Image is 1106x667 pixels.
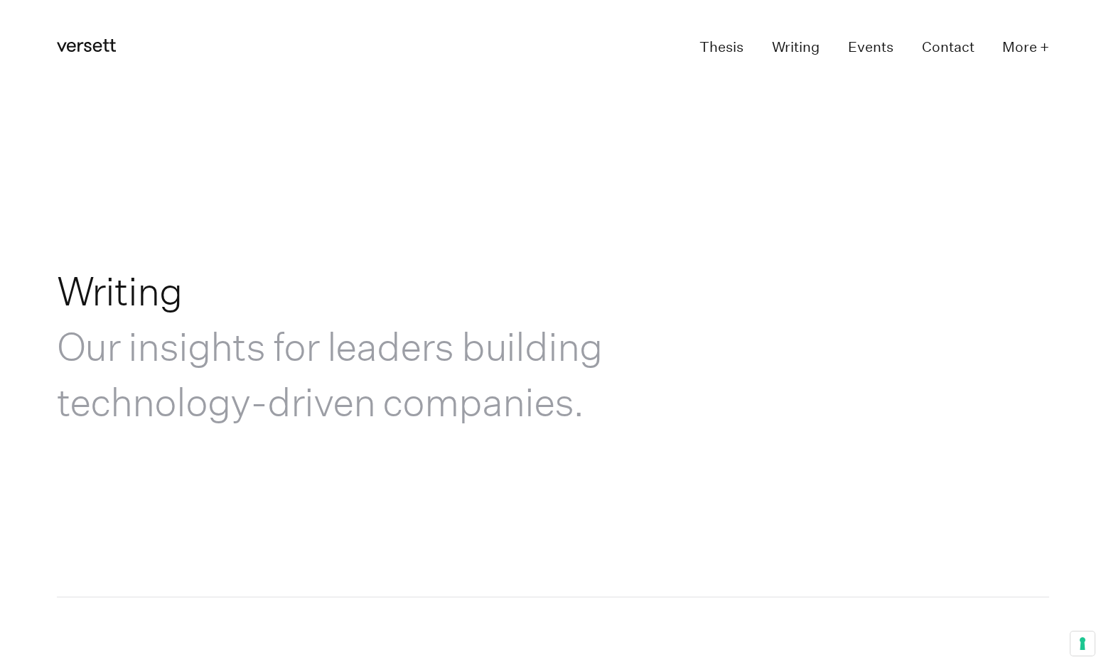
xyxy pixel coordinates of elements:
a: Contact [922,35,975,62]
a: Writing [772,35,820,62]
h1: Writing [57,264,690,430]
button: Your consent preferences for tracking technologies [1070,631,1095,656]
span: Our insights for leaders building technology-driven companies. [57,322,603,425]
a: Thesis [699,35,743,62]
button: More + [1002,35,1049,62]
a: Events [848,35,893,62]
